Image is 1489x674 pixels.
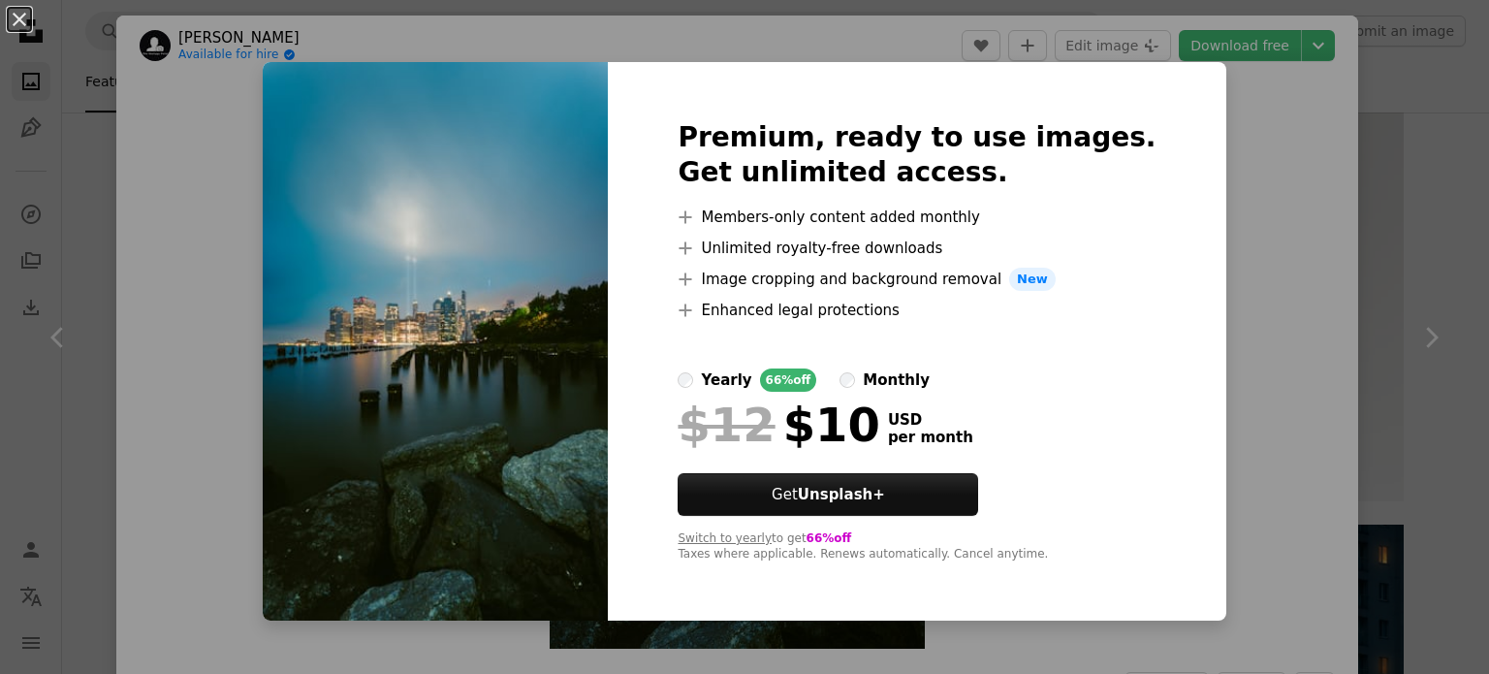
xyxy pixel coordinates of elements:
[1009,268,1056,291] span: New
[678,237,1156,260] li: Unlimited royalty-free downloads
[840,372,855,388] input: monthly
[678,299,1156,322] li: Enhanced legal protections
[863,369,930,392] div: monthly
[807,531,852,545] span: 66% off
[888,429,973,446] span: per month
[263,62,608,621] img: photo-1758846182783-0547c0424f09
[798,486,885,503] strong: Unsplash+
[760,369,817,392] div: 66% off
[888,411,973,429] span: USD
[678,531,772,547] button: Switch to yearly
[678,400,775,450] span: $12
[678,206,1156,229] li: Members-only content added monthly
[701,369,751,392] div: yearly
[678,120,1156,190] h2: Premium, ready to use images. Get unlimited access.
[678,473,978,516] button: GetUnsplash+
[678,268,1156,291] li: Image cropping and background removal
[678,372,693,388] input: yearly66%off
[678,531,1156,562] div: to get Taxes where applicable. Renews automatically. Cancel anytime.
[678,400,879,450] div: $10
